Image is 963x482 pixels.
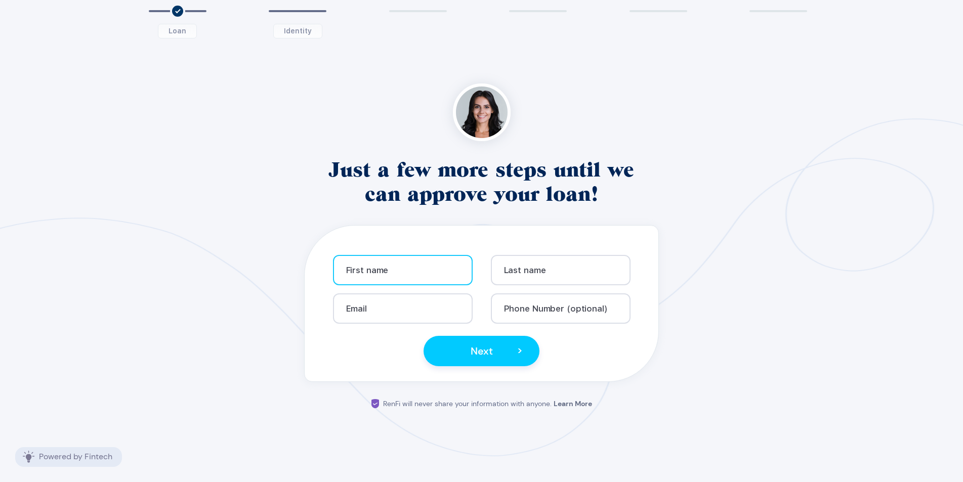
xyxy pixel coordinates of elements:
span: Next [471,342,493,360]
span: Loan [158,24,197,38]
a: Learn More [554,399,592,408]
p: Powered by Fintech [39,451,112,463]
i: 1 [170,4,185,19]
span: Identity [273,24,322,38]
span: RenFi will never share your information with anyone. [383,399,552,408]
button: Next> [424,336,539,366]
h1: Just a few more steps until we can approve your loan! [314,157,650,206]
span: > [517,342,522,360]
